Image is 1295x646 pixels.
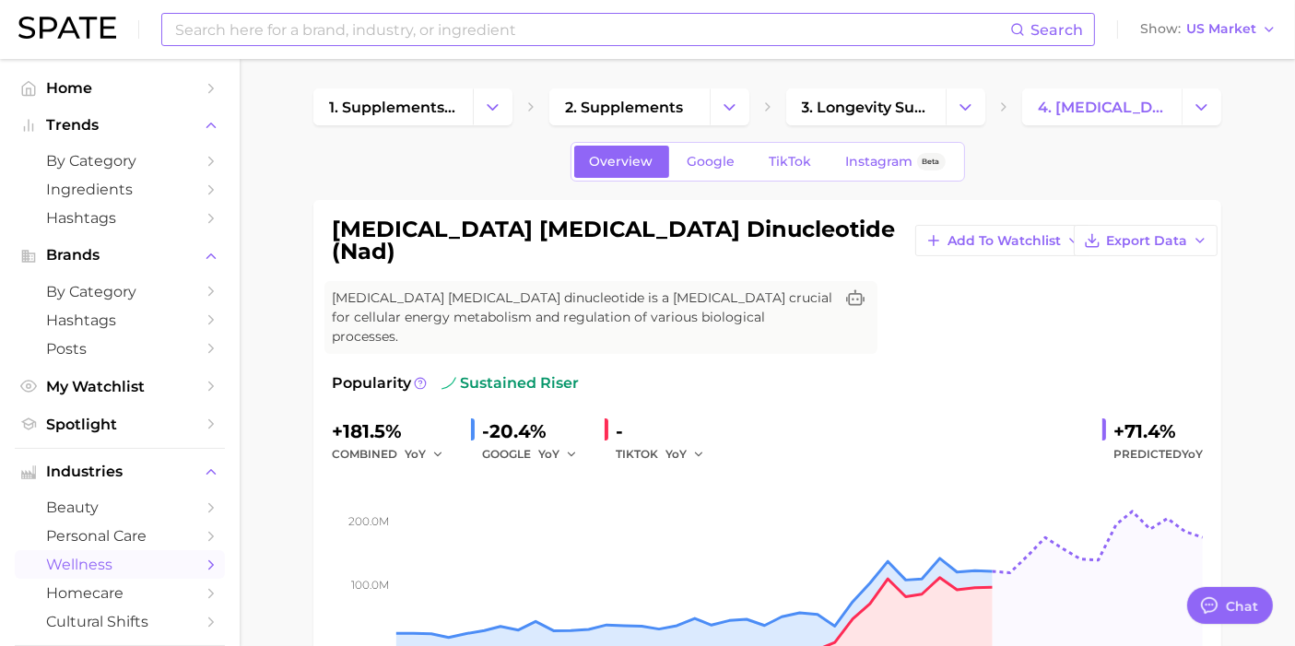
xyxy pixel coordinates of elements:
span: Export Data [1106,233,1187,249]
button: Export Data [1074,225,1218,256]
span: Predicted [1113,443,1203,465]
a: 1. supplements & ingestibles [313,88,473,125]
span: YoY [538,446,559,462]
a: 2. supplements [549,88,709,125]
span: Instagram [846,154,913,170]
a: InstagramBeta [830,146,961,178]
span: [MEDICAL_DATA] [MEDICAL_DATA] dinucleotide is a [MEDICAL_DATA] crucial for cellular energy metabo... [332,288,833,346]
a: homecare [15,579,225,607]
div: -20.4% [482,417,590,446]
div: combined [332,443,456,465]
a: personal care [15,522,225,550]
span: Hashtags [46,311,194,329]
a: 3. longevity supplements [786,88,946,125]
a: Posts [15,335,225,363]
span: 4. [MEDICAL_DATA] [MEDICAL_DATA] dinucleotide (nad) [1038,99,1166,116]
a: Spotlight [15,410,225,439]
button: Brands [15,241,225,269]
a: cultural shifts [15,607,225,636]
div: +181.5% [332,417,456,446]
button: Change Category [473,88,512,125]
a: Hashtags [15,306,225,335]
span: 1. supplements & ingestibles [329,99,457,116]
span: Hashtags [46,209,194,227]
button: Industries [15,458,225,486]
div: - [616,417,717,446]
span: Search [1030,21,1083,39]
span: homecare [46,584,194,602]
button: Add to Watchlist [915,225,1091,256]
span: cultural shifts [46,613,194,630]
span: Overview [590,154,653,170]
a: TikTok [754,146,828,178]
a: Google [672,146,751,178]
a: beauty [15,493,225,522]
a: My Watchlist [15,372,225,401]
span: Add to Watchlist [948,233,1061,249]
button: Change Category [1182,88,1221,125]
button: Change Category [710,88,749,125]
button: YoY [665,443,705,465]
span: Brands [46,247,194,264]
h1: [MEDICAL_DATA] [MEDICAL_DATA] dinucleotide (nad) [332,218,901,263]
span: 3. longevity supplements [802,99,930,116]
button: ShowUS Market [1136,18,1281,41]
a: Hashtags [15,204,225,232]
span: Home [46,79,194,97]
span: beauty [46,499,194,516]
button: YoY [405,443,444,465]
span: TikTok [770,154,812,170]
span: Industries [46,464,194,480]
a: Overview [574,146,669,178]
span: by Category [46,283,194,300]
a: by Category [15,277,225,306]
a: Home [15,74,225,102]
img: SPATE [18,17,116,39]
button: YoY [538,443,578,465]
span: My Watchlist [46,378,194,395]
span: Spotlight [46,416,194,433]
span: YoY [405,446,426,462]
span: YoY [665,446,687,462]
span: sustained riser [441,372,579,394]
a: 4. [MEDICAL_DATA] [MEDICAL_DATA] dinucleotide (nad) [1022,88,1182,125]
span: Google [688,154,736,170]
span: Beta [923,154,940,170]
span: wellness [46,556,194,573]
span: Popularity [332,372,411,394]
a: Ingredients [15,175,225,204]
span: Trends [46,117,194,134]
a: wellness [15,550,225,579]
input: Search here for a brand, industry, or ingredient [173,14,1010,45]
span: US Market [1186,24,1256,34]
span: 2. supplements [565,99,683,116]
span: by Category [46,152,194,170]
div: TIKTOK [616,443,717,465]
div: GOOGLE [482,443,590,465]
span: Show [1140,24,1181,34]
button: Trends [15,112,225,139]
a: by Category [15,147,225,175]
img: sustained riser [441,376,456,391]
div: +71.4% [1113,417,1203,446]
span: Posts [46,340,194,358]
span: YoY [1182,447,1203,461]
span: personal care [46,527,194,545]
span: Ingredients [46,181,194,198]
button: Change Category [946,88,985,125]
